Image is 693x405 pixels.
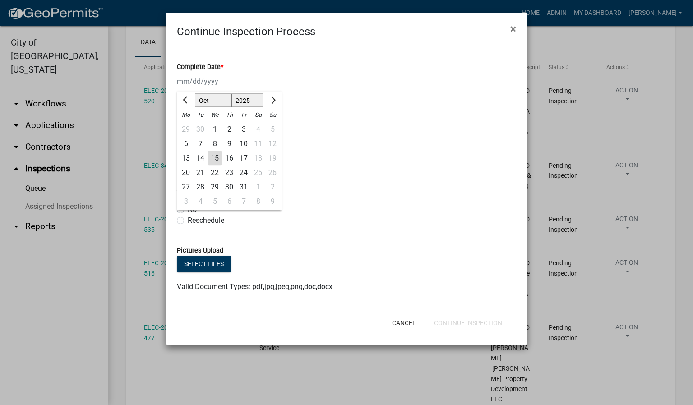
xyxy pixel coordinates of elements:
div: 31 [236,180,251,194]
div: Tuesday, September 30, 2025 [193,122,208,137]
div: 7 [236,194,251,209]
div: Friday, October 24, 2025 [236,166,251,180]
div: 13 [179,151,193,166]
div: 20 [179,166,193,180]
div: Thursday, October 2, 2025 [222,122,236,137]
button: Select files [177,256,231,272]
div: We [208,108,222,122]
span: Valid Document Types: pdf,jpg,jpeg,png,doc,docx [177,282,333,291]
div: Mo [179,108,193,122]
div: 17 [236,151,251,166]
div: 22 [208,166,222,180]
button: Continue Inspection [427,315,509,331]
div: Friday, October 10, 2025 [236,137,251,151]
div: 8 [208,137,222,151]
div: 9 [222,137,236,151]
div: 15 [208,151,222,166]
div: Thursday, October 30, 2025 [222,180,236,194]
div: Tuesday, November 4, 2025 [193,194,208,209]
label: Pictures Upload [177,248,223,254]
div: Monday, October 27, 2025 [179,180,193,194]
div: Th [222,108,236,122]
div: Sa [251,108,265,122]
div: Wednesday, October 29, 2025 [208,180,222,194]
div: 24 [236,166,251,180]
div: Su [265,108,280,122]
div: Friday, November 7, 2025 [236,194,251,209]
div: Wednesday, October 1, 2025 [208,122,222,137]
div: 2 [222,122,236,137]
input: mm/dd/yyyy [177,72,259,91]
select: Select month [195,94,231,107]
select: Select year [231,94,264,107]
div: Tuesday, October 7, 2025 [193,137,208,151]
div: Monday, October 6, 2025 [179,137,193,151]
span: × [510,23,516,35]
div: 10 [236,137,251,151]
div: 29 [208,180,222,194]
div: 30 [193,122,208,137]
div: Wednesday, October 8, 2025 [208,137,222,151]
div: 28 [193,180,208,194]
div: Wednesday, October 22, 2025 [208,166,222,180]
div: 6 [179,137,193,151]
div: Fr [236,108,251,122]
div: 21 [193,166,208,180]
button: Previous month [180,93,191,108]
div: 7 [193,137,208,151]
div: Monday, November 3, 2025 [179,194,193,209]
div: 6 [222,194,236,209]
div: 5 [208,194,222,209]
div: 14 [193,151,208,166]
div: Wednesday, October 15, 2025 [208,151,222,166]
div: Tuesday, October 28, 2025 [193,180,208,194]
div: Monday, September 29, 2025 [179,122,193,137]
button: Close [503,16,523,41]
div: Tuesday, October 21, 2025 [193,166,208,180]
div: Tuesday, October 14, 2025 [193,151,208,166]
div: Thursday, November 6, 2025 [222,194,236,209]
div: 3 [236,122,251,137]
label: Complete Date [177,64,223,70]
div: 30 [222,180,236,194]
div: 27 [179,180,193,194]
div: Tu [193,108,208,122]
button: Cancel [385,315,423,331]
div: Thursday, October 16, 2025 [222,151,236,166]
div: Thursday, October 23, 2025 [222,166,236,180]
div: Wednesday, November 5, 2025 [208,194,222,209]
div: 4 [193,194,208,209]
div: Friday, October 3, 2025 [236,122,251,137]
h4: Continue Inspection Process [177,23,315,40]
div: 23 [222,166,236,180]
div: 16 [222,151,236,166]
button: Next month [267,93,278,108]
div: 3 [179,194,193,209]
label: Reschedule [188,215,224,226]
div: Friday, October 17, 2025 [236,151,251,166]
div: Thursday, October 9, 2025 [222,137,236,151]
div: Monday, October 20, 2025 [179,166,193,180]
div: 1 [208,122,222,137]
div: Friday, October 31, 2025 [236,180,251,194]
div: Monday, October 13, 2025 [179,151,193,166]
div: 29 [179,122,193,137]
